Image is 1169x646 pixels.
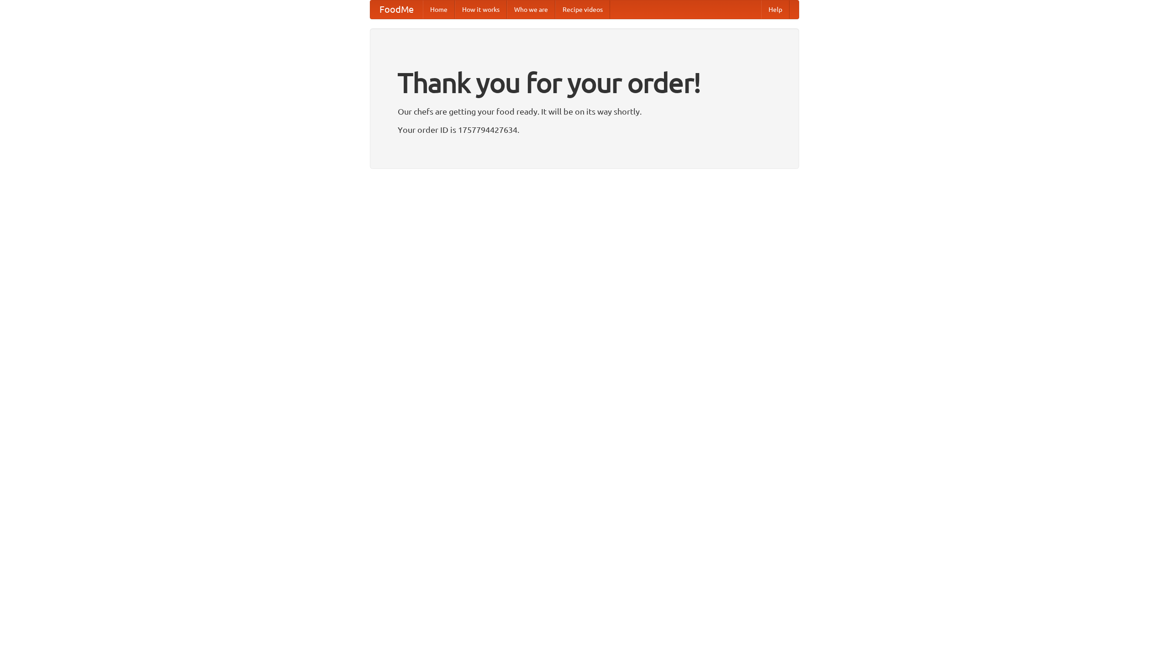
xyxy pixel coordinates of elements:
a: Who we are [507,0,555,19]
a: Recipe videos [555,0,610,19]
p: Our chefs are getting your food ready. It will be on its way shortly. [398,105,771,118]
a: FoodMe [370,0,423,19]
a: Home [423,0,455,19]
h1: Thank you for your order! [398,61,771,105]
a: How it works [455,0,507,19]
a: Help [761,0,790,19]
p: Your order ID is 1757794427634. [398,123,771,137]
